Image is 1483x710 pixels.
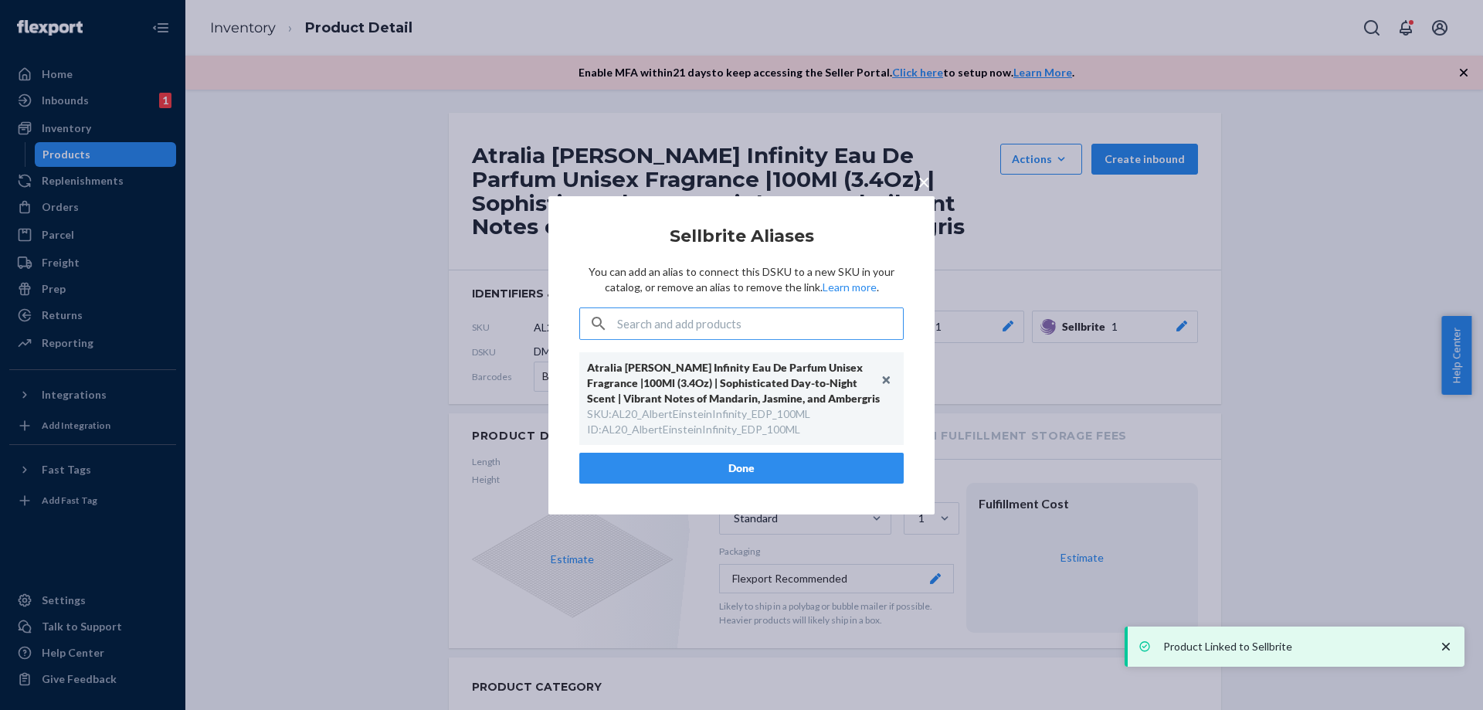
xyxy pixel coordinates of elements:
span: × [918,168,930,194]
input: Search and add products [617,308,903,339]
a: Learn more [823,280,877,294]
div: Atralia [PERSON_NAME] Infinity Eau De Parfum Unisex Fragrance |100Ml (3.4Oz) | Sophisticated Day-... [587,360,881,406]
div: ID : AL20_AlbertEinsteinInfinity_EDP_100ML [587,422,800,437]
button: Unlink [875,369,898,392]
div: SKU : AL20_AlbertEinsteinInfinity_EDP_100ML [587,406,810,422]
svg: close toast [1438,639,1454,654]
p: Product Linked to Sellbrite [1163,639,1423,654]
h2: Sellbrite Aliases [579,226,904,245]
p: You can add an alias to connect this DSKU to a new SKU in your catalog, or remove an alias to rem... [579,264,904,295]
button: Done [579,453,904,484]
